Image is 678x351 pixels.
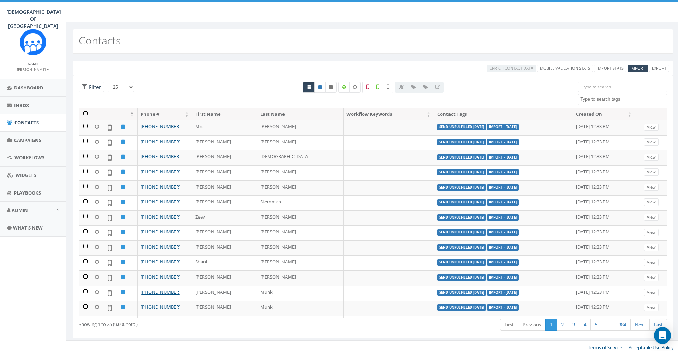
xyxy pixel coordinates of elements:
[79,318,318,328] div: Showing 1 to 25 (9,600 total)
[487,274,519,281] label: Import - [DATE]
[138,108,192,120] th: Phone #: activate to sort column ascending
[500,319,518,331] a: First
[192,316,257,331] td: [PERSON_NAME]
[644,124,659,131] a: View
[192,255,257,270] td: Shani
[644,289,659,296] a: View
[14,190,41,196] span: Playbooks
[573,225,636,240] td: [DATE] 12:33 PM
[87,84,101,90] span: Filter
[303,82,315,93] a: All contacts
[14,84,43,91] span: Dashboard
[141,274,180,280] a: [PHONE_NUMBER]
[192,210,257,226] td: Zeev
[192,195,257,210] td: [PERSON_NAME]
[437,259,486,266] label: Send Unfulfilled [DATE]
[257,255,344,270] td: [PERSON_NAME]
[325,82,337,93] a: Opted Out
[344,108,434,120] th: Workflow Keywords: activate to sort column ascending
[79,82,104,93] span: Advance Filter
[141,138,180,145] a: [PHONE_NUMBER]
[14,102,29,108] span: Inbox
[437,199,486,206] label: Send Unfulfilled [DATE]
[16,172,36,178] span: Widgets
[141,198,180,205] a: [PHONE_NUMBER]
[257,225,344,240] td: [PERSON_NAME]
[487,124,519,130] label: Import - [DATE]
[383,82,393,93] label: Not Validated
[141,168,180,175] a: [PHONE_NUMBER]
[654,327,671,344] div: Open Intercom Messenger
[630,65,645,71] span: Import
[257,301,344,316] td: Munk
[192,120,257,135] td: Mrs.
[644,198,659,206] a: View
[437,244,486,251] label: Send Unfulfilled [DATE]
[257,316,344,331] td: [PERSON_NAME]
[257,240,344,256] td: [PERSON_NAME]
[487,304,519,311] label: Import - [DATE]
[644,154,659,161] a: View
[257,210,344,226] td: [PERSON_NAME]
[28,61,38,66] small: Name
[13,225,43,231] span: What's New
[644,229,659,236] a: View
[573,150,636,165] td: [DATE] 12:33 PM
[568,319,579,331] a: 3
[318,85,322,89] i: This phone number is subscribed and will receive texts.
[573,255,636,270] td: [DATE] 12:33 PM
[6,8,61,29] span: [DEMOGRAPHIC_DATA] OF [GEOGRAPHIC_DATA]
[362,82,373,93] label: Not a Mobile
[437,229,486,236] label: Send Unfulfilled [DATE]
[14,137,41,143] span: Campaigns
[573,120,636,135] td: [DATE] 12:33 PM
[644,214,659,221] a: View
[573,286,636,301] td: [DATE] 12:33 PM
[257,150,344,165] td: [DEMOGRAPHIC_DATA]
[580,96,667,102] textarea: Search
[314,82,326,93] a: Active
[644,184,659,191] a: View
[257,108,344,120] th: Last Name
[141,153,180,160] a: [PHONE_NUMBER]
[192,165,257,180] td: [PERSON_NAME]
[573,270,636,286] td: [DATE] 12:33 PM
[437,214,486,221] label: Send Unfulfilled [DATE]
[487,259,519,266] label: Import - [DATE]
[141,244,180,250] a: [PHONE_NUMBER]
[644,168,659,176] a: View
[437,304,486,311] label: Send Unfulfilled [DATE]
[192,301,257,316] td: [PERSON_NAME]
[487,184,519,191] label: Import - [DATE]
[594,65,626,72] a: Import Stats
[437,290,486,296] label: Send Unfulfilled [DATE]
[192,150,257,165] td: [PERSON_NAME]
[579,319,591,331] a: 4
[487,139,519,145] label: Import - [DATE]
[437,274,486,281] label: Send Unfulfilled [DATE]
[644,259,659,266] a: View
[14,119,39,126] span: Contacts
[487,290,519,296] label: Import - [DATE]
[257,120,344,135] td: [PERSON_NAME]
[257,180,344,196] td: [PERSON_NAME]
[192,135,257,150] td: [PERSON_NAME]
[573,108,636,120] th: Created On: activate to sort column ascending
[192,270,257,286] td: [PERSON_NAME]
[588,344,622,351] a: Terms of Service
[257,195,344,210] td: Sternman
[649,65,669,72] a: Export
[437,154,486,161] label: Send Unfulfilled [DATE]
[487,244,519,251] label: Import - [DATE]
[14,154,44,161] span: Workflows
[141,123,180,130] a: [PHONE_NUMBER]
[192,108,257,120] th: First Name
[487,199,519,206] label: Import - [DATE]
[487,169,519,175] label: Import - [DATE]
[257,135,344,150] td: [PERSON_NAME]
[141,214,180,220] a: [PHONE_NUMBER]
[12,207,28,213] span: Admin
[573,240,636,256] td: [DATE] 12:33 PM
[573,301,636,316] td: [DATE] 12:33 PM
[373,82,383,93] label: Validated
